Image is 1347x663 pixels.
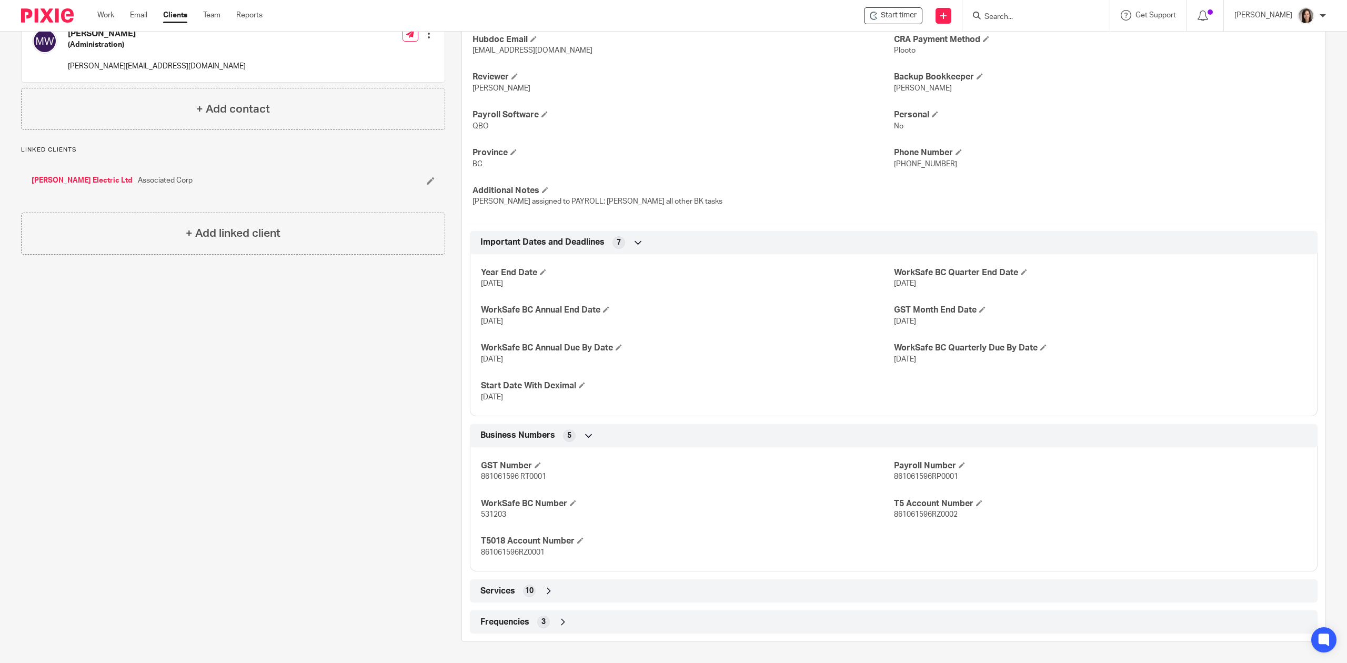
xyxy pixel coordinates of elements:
[894,109,1315,120] h4: Personal
[473,47,592,54] span: [EMAIL_ADDRESS][DOMAIN_NAME]
[864,7,922,24] div: TG Schulz Ltd.
[1135,12,1176,19] span: Get Support
[1234,10,1292,21] p: [PERSON_NAME]
[21,8,74,23] img: Pixie
[894,511,958,518] span: 861061596RZ0002
[481,473,546,480] span: 861061596 RT0001
[473,123,489,130] span: QBO
[481,267,893,278] h4: Year End Date
[894,343,1306,354] h4: WorkSafe BC Quarterly Due By Date
[21,146,445,154] p: Linked clients
[894,280,916,287] span: [DATE]
[894,72,1315,83] h4: Backup Bookkeeper
[481,305,893,316] h4: WorkSafe BC Annual End Date
[481,343,893,354] h4: WorkSafe BC Annual Due By Date
[480,430,555,441] span: Business Numbers
[480,617,529,628] span: Frequencies
[894,34,1315,45] h4: CRA Payment Method
[541,617,546,627] span: 3
[481,549,545,556] span: 861061596RZ0001
[68,28,246,39] h4: [PERSON_NAME]
[186,225,280,242] h4: + Add linked client
[894,305,1306,316] h4: GST Month End Date
[983,13,1078,22] input: Search
[203,10,220,21] a: Team
[481,280,503,287] span: [DATE]
[617,237,621,248] span: 7
[1298,7,1314,24] img: Danielle%20photo.jpg
[68,61,246,72] p: [PERSON_NAME][EMAIL_ADDRESS][DOMAIN_NAME]
[473,109,893,120] h4: Payroll Software
[473,147,893,158] h4: Province
[236,10,263,21] a: Reports
[196,101,270,117] h4: + Add contact
[481,498,893,509] h4: WorkSafe BC Number
[481,460,893,471] h4: GST Number
[473,85,530,92] span: [PERSON_NAME]
[894,267,1306,278] h4: WorkSafe BC Quarter End Date
[894,47,916,54] span: Plooto
[481,356,503,363] span: [DATE]
[894,85,952,92] span: [PERSON_NAME]
[481,536,893,547] h4: T5018 Account Number
[894,460,1306,471] h4: Payroll Number
[481,394,503,401] span: [DATE]
[480,237,605,248] span: Important Dates and Deadlines
[894,498,1306,509] h4: T5 Account Number
[32,28,57,54] img: svg%3E
[481,318,503,325] span: [DATE]
[525,586,534,596] span: 10
[894,147,1315,158] h4: Phone Number
[68,39,246,50] h5: (Administration)
[567,430,571,441] span: 5
[473,34,893,45] h4: Hubdoc Email
[894,318,916,325] span: [DATE]
[473,185,893,196] h4: Additional Notes
[32,175,133,186] a: [PERSON_NAME] Electric Ltd
[97,10,114,21] a: Work
[894,356,916,363] span: [DATE]
[481,380,893,391] h4: Start Date With Deximal
[473,72,893,83] h4: Reviewer
[473,160,482,168] span: BC
[881,10,917,21] span: Start timer
[480,586,515,597] span: Services
[138,175,193,186] span: Associated Corp
[894,160,957,168] span: [PHONE_NUMBER]
[894,123,903,130] span: No
[473,198,722,205] span: [PERSON_NAME] assigned to PAYROLL; [PERSON_NAME] all other BK tasks
[163,10,187,21] a: Clients
[130,10,147,21] a: Email
[481,511,506,518] span: 531203
[894,473,958,480] span: 861061596RP0001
